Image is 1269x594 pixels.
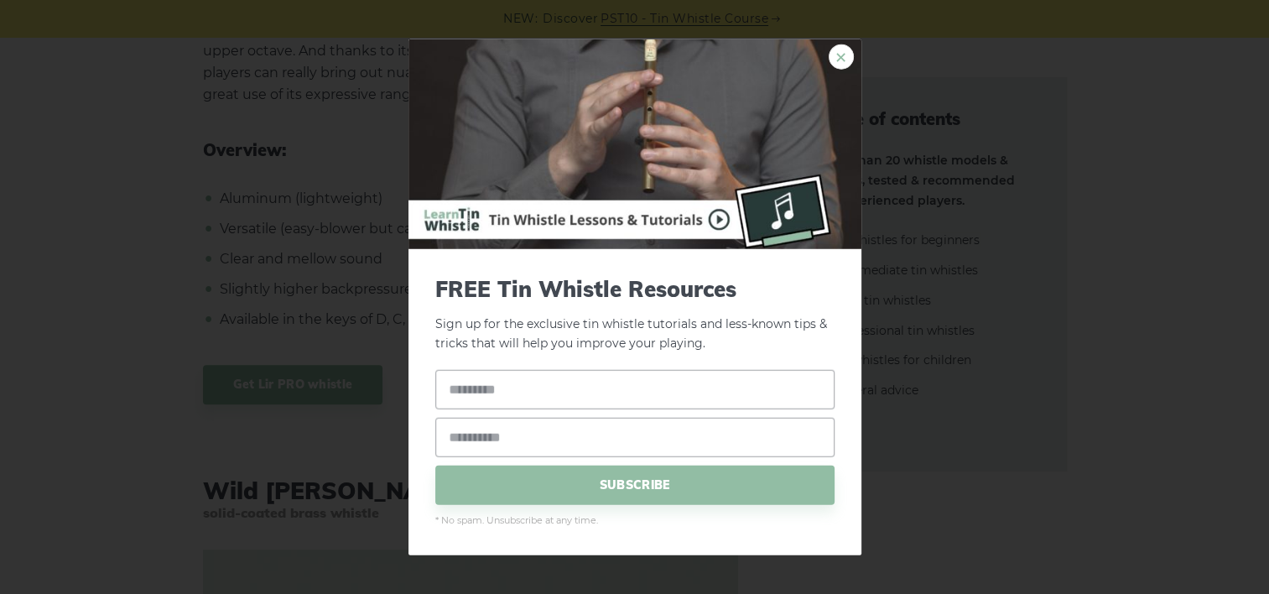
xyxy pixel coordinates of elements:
[435,276,835,353] p: Sign up for the exclusive tin whistle tutorials and less-known tips & tricks that will help you i...
[435,465,835,504] span: SUBSCRIBE
[829,44,854,70] a: ×
[435,513,835,528] span: * No spam. Unsubscribe at any time.
[408,39,861,249] img: Tin Whistle Buying Guide Preview
[435,276,835,302] span: FREE Tin Whistle Resources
